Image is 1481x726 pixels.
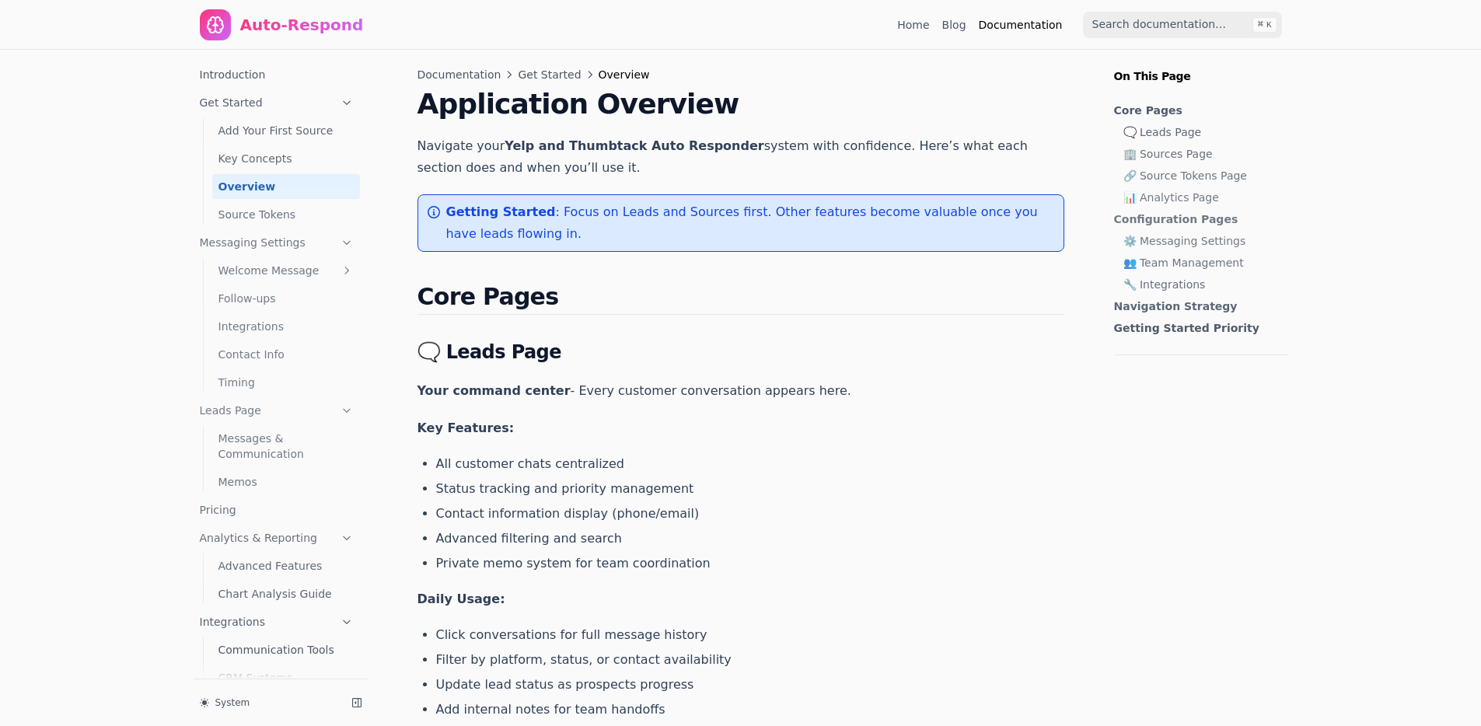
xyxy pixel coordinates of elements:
[212,118,360,143] a: Add Your First Source
[436,529,1064,548] li: Advanced filtering and search
[417,135,1064,179] p: Navigate your system with confidence. Here’s what each section does and when you’ll use it.
[417,89,1064,120] h1: Application Overview
[194,398,360,423] a: Leads Page
[436,480,1064,498] li: Status tracking and priority management
[212,146,360,171] a: Key Concepts
[212,553,360,578] a: Advanced Features
[1114,103,1280,118] a: Core Pages
[1123,233,1280,249] a: ⚙️ Messaging Settings
[1123,168,1280,183] a: 🔗 Source Tokens Page
[194,230,360,255] a: Messaging Settings
[1123,277,1280,292] a: 🔧 Integrations
[1123,190,1280,205] a: 📊 Analytics Page
[212,258,360,283] a: Welcome Message
[436,626,1064,644] li: Click conversations for full message history
[436,651,1064,669] li: Filter by platform, status, or contact availability
[417,380,1064,402] p: - Every customer conversation appears here.
[1083,12,1282,38] input: Search documentation…
[200,9,364,40] a: Home page
[1123,124,1280,140] a: 🗨️ Leads Page
[212,342,360,367] a: Contact Info
[212,314,360,339] a: Integrations
[436,455,1064,473] li: All customer chats centralized
[212,581,360,606] a: Chart Analysis Guide
[212,286,360,311] a: Follow-ups
[417,592,505,606] strong: Daily Usage:
[212,469,360,494] a: Memos
[1114,211,1280,227] a: Configuration Pages
[446,204,556,219] strong: Getting Started
[212,370,360,395] a: Timing
[446,201,1051,245] p: : Focus on Leads and Sources first. Other features become valuable once you have leads flowing in.
[1123,255,1280,271] a: 👥 Team Management
[417,283,1064,315] h2: Core Pages
[212,174,360,199] a: Overview
[194,525,360,550] a: Analytics & Reporting
[436,504,1064,523] li: Contact information display (phone/email)
[1102,50,1301,84] p: On This Page
[212,426,360,466] a: Messages & Communication
[979,17,1063,33] a: Documentation
[240,14,364,36] div: Auto-Respond
[346,692,368,714] button: Collapse sidebar
[194,62,360,87] a: Introduction
[505,138,763,153] strong: Yelp and Thumbtack Auto Responder
[194,609,360,634] a: Integrations
[212,202,360,227] a: Source Tokens
[417,421,515,435] strong: Key Features:
[436,700,1064,719] li: Add internal notes for team handoffs
[194,90,360,115] a: Get Started
[194,497,360,522] a: Pricing
[1123,146,1280,162] a: 🏢 Sources Page
[518,67,581,82] a: Get Started
[417,340,1064,365] h3: 🗨️ Leads Page
[942,17,966,33] a: Blog
[194,692,340,714] button: System
[417,383,571,398] strong: Your command center
[436,675,1064,694] li: Update lead status as prospects progress
[1114,298,1280,314] a: Navigation Strategy
[599,67,650,82] span: Overview
[1114,320,1280,336] a: Getting Started Priority
[436,554,1064,573] li: Private memo system for team coordination
[212,637,360,662] a: Communication Tools
[212,665,360,690] a: CRM Systems
[417,67,501,82] a: Documentation
[897,17,929,33] a: Home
